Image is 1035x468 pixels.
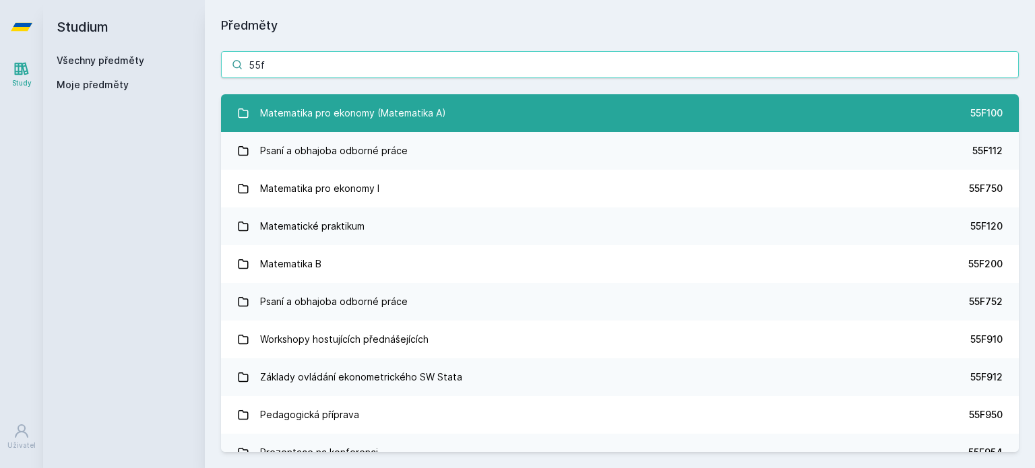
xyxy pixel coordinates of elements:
div: 55F200 [968,257,1003,271]
h1: Předměty [221,16,1019,35]
a: Workshopy hostujících přednášejících 55F910 [221,321,1019,358]
div: Study [12,78,32,88]
a: Matematika B 55F200 [221,245,1019,283]
a: Pedagogická příprava 55F950 [221,396,1019,434]
div: 55F954 [968,446,1003,459]
a: Psaní a obhajoba odborné práce 55F752 [221,283,1019,321]
div: 55F112 [972,144,1003,158]
div: 55F950 [969,408,1003,422]
div: 55F750 [969,182,1003,195]
a: Psaní a obhajoba odborné práce 55F112 [221,132,1019,170]
div: Matematika pro ekonomy I [260,175,379,202]
div: 55F100 [970,106,1003,120]
a: Study [3,54,40,95]
span: Moje předměty [57,78,129,92]
div: 55F752 [969,295,1003,308]
a: Uživatel [3,416,40,457]
a: Matematika pro ekonomy I 55F750 [221,170,1019,207]
div: Uživatel [7,440,36,450]
div: Workshopy hostujících přednášejících [260,326,429,353]
div: 55F120 [970,220,1003,233]
div: Psaní a obhajoba odborné práce [260,288,408,315]
a: Matematické praktikum 55F120 [221,207,1019,245]
a: Matematika pro ekonomy (Matematika A) 55F100 [221,94,1019,132]
a: Všechny předměty [57,55,144,66]
div: 55F912 [970,370,1003,384]
div: Pedagogická příprava [260,401,359,428]
div: Prezentace na konferenci [260,439,378,466]
div: Matematické praktikum [260,213,365,240]
a: Základy ovládání ekonometrického SW Stata 55F912 [221,358,1019,396]
input: Název nebo ident předmětu… [221,51,1019,78]
div: Matematika B [260,250,321,277]
div: 55F910 [970,333,1003,346]
div: Základy ovládání ekonometrického SW Stata [260,364,462,391]
div: Matematika pro ekonomy (Matematika A) [260,100,446,127]
div: Psaní a obhajoba odborné práce [260,137,408,164]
